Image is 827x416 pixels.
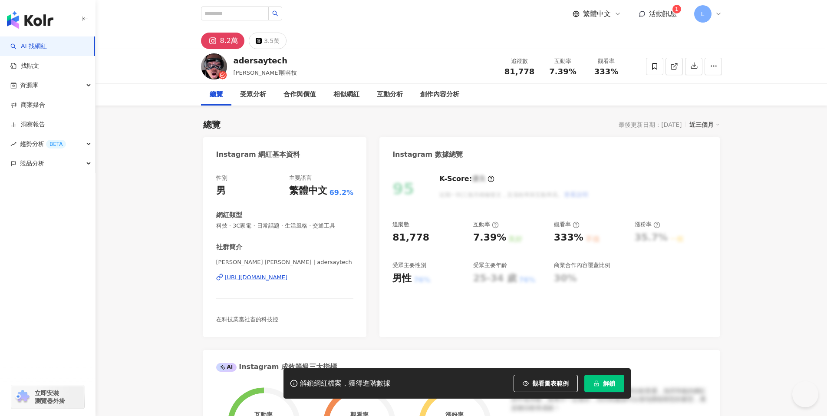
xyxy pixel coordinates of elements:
span: 解鎖 [603,380,615,387]
div: K-Score : [439,174,494,184]
span: lock [593,380,600,386]
span: 活動訊息 [649,10,677,18]
span: 趨勢分析 [20,134,66,154]
div: 受眾主要性別 [392,261,426,269]
div: 繁體中文 [289,184,327,198]
sup: 1 [672,5,681,13]
div: Instagram 網紅基本資料 [216,150,300,159]
div: 互動分析 [377,89,403,100]
img: logo [7,11,53,29]
span: 競品分析 [20,154,44,173]
div: Instagram 數據總覽 [392,150,463,159]
span: 81,778 [504,67,534,76]
a: searchAI 找網紅 [10,42,47,51]
div: 近三個月 [689,119,720,130]
button: 解鎖 [584,375,624,392]
button: 觀看圖表範例 [514,375,578,392]
span: [PERSON_NAME]聊科技 [234,69,297,76]
span: 1 [675,6,679,12]
span: search [272,10,278,17]
div: 3.5萬 [264,35,280,47]
div: 男 [216,184,226,198]
div: 漲粉率 [635,221,660,228]
div: 性別 [216,174,227,182]
span: 在科技業當社畜的科技控 [216,316,278,323]
a: 洞察報告 [10,120,45,129]
div: [URL][DOMAIN_NAME] [225,274,288,281]
span: [PERSON_NAME] [PERSON_NAME] | adersaytech [216,258,354,266]
div: 網紅類型 [216,211,242,220]
div: 該網紅的互動率和漲粉率都不錯，唯獨觀看率比較普通，為同等級的網紅的中低等級，效果不一定會好，但仍然建議可以發包開箱類型的案型，應該會比較有成效！ [511,387,707,413]
div: 受眾主要年齡 [473,261,507,269]
div: 受眾分析 [240,89,266,100]
span: 繁體中文 [583,9,611,19]
a: 找貼文 [10,62,39,70]
div: 最後更新日期：[DATE] [619,121,682,128]
div: adersaytech [234,55,297,66]
span: 立即安裝 瀏覽器外掛 [35,389,65,405]
div: 男性 [392,272,412,285]
div: 相似網紅 [333,89,359,100]
a: [URL][DOMAIN_NAME] [216,274,354,281]
img: KOL Avatar [201,53,227,79]
div: 合作與價值 [283,89,316,100]
span: 科技 · 3C家電 · 日常話題 · 生活風格 · 交通工具 [216,222,354,230]
button: 8.2萬 [201,33,244,49]
span: 7.39% [549,67,576,76]
div: 互動率 [547,57,580,66]
div: 總覽 [210,89,223,100]
div: 追蹤數 [392,221,409,228]
span: 333% [594,67,619,76]
div: 主要語言 [289,174,312,182]
button: 3.5萬 [249,33,287,49]
div: 互動率 [473,221,499,228]
div: 總覽 [203,119,221,131]
div: AI [216,363,237,372]
span: 資源庫 [20,76,38,95]
div: BETA [46,140,66,149]
span: L [701,9,705,19]
div: 81,778 [392,231,429,244]
span: rise [10,141,16,147]
span: 觀看圖表範例 [532,380,569,387]
div: 觀看率 [590,57,623,66]
div: 8.2萬 [220,35,238,47]
div: 追蹤數 [503,57,536,66]
div: Instagram 成效等級三大指標 [216,362,337,372]
div: 觀看率 [554,221,580,228]
img: chrome extension [14,390,31,404]
span: 69.2% [329,188,354,198]
div: 7.39% [473,231,506,244]
a: 商案媒合 [10,101,45,109]
a: chrome extension立即安裝 瀏覽器外掛 [11,385,84,409]
div: 333% [554,231,583,244]
div: 商業合作內容覆蓋比例 [554,261,610,269]
div: 社群簡介 [216,243,242,252]
div: 創作內容分析 [420,89,459,100]
div: 解鎖網紅檔案，獲得進階數據 [300,379,390,388]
